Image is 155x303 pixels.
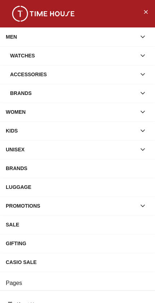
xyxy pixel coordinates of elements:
div: PROMOTIONS [6,199,136,212]
div: WOMEN [6,105,136,118]
div: Accessories [10,68,136,81]
div: Watches [10,49,136,62]
div: CASIO SALE [6,256,149,269]
button: Close Menu [140,6,151,17]
div: BRANDS [6,162,149,175]
div: GIFTING [6,237,149,250]
div: Brands [10,87,136,100]
div: SALE [6,218,149,231]
img: ... [7,6,79,22]
div: LUGGAGE [6,181,149,194]
div: MEN [6,30,136,43]
div: KIDS [6,124,136,137]
div: UNISEX [6,143,136,156]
